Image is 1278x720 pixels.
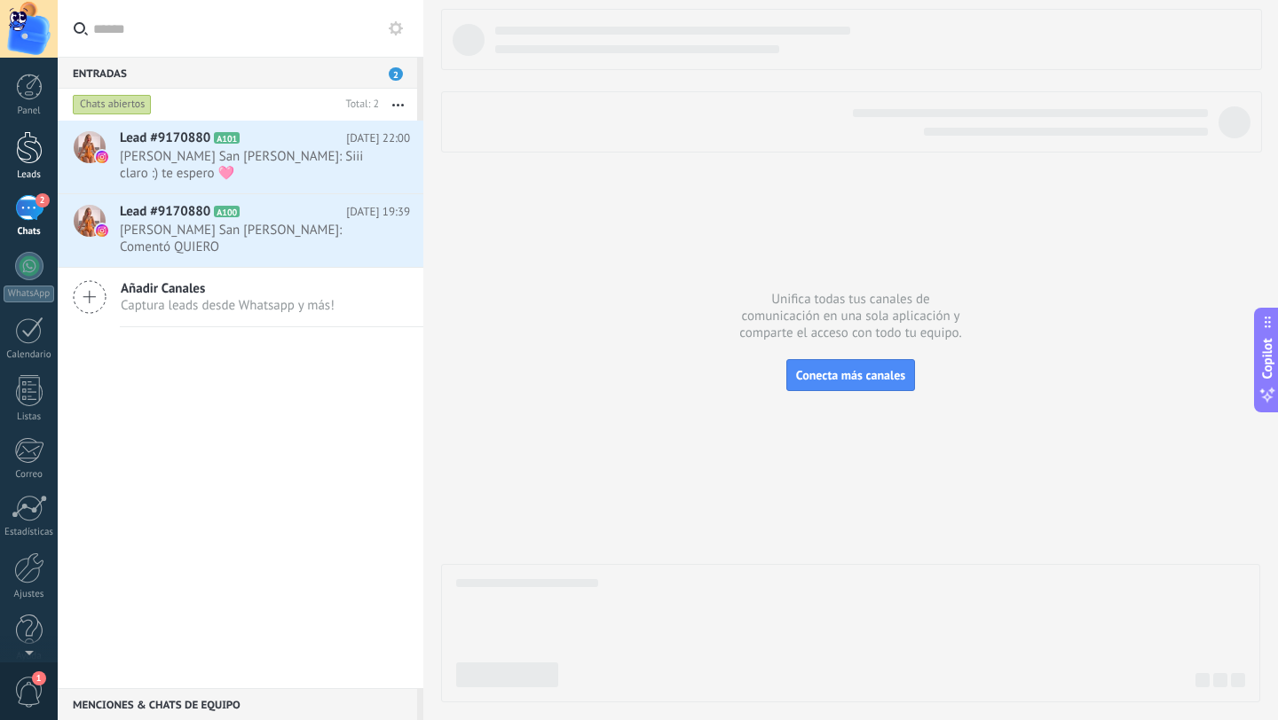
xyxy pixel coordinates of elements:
[4,349,55,361] div: Calendario
[120,148,376,182] span: [PERSON_NAME] San [PERSON_NAME]: Siii claro :) te espero 🩷
[4,411,55,423] div: Listas
[389,67,403,81] span: 2
[121,297,335,314] span: Captura leads desde Whatsapp y más!
[120,129,210,147] span: Lead #9170880
[4,226,55,238] div: Chats
[339,96,379,113] div: Total: 2
[346,129,410,147] span: [DATE] 22:00
[58,57,417,89] div: Entradas
[32,671,46,685] span: 1
[73,94,152,115] div: Chats abiertos
[58,688,417,720] div: Menciones & Chats de equipo
[786,359,915,391] button: Conecta más canales
[4,527,55,538] div: Estadísticas
[4,169,55,181] div: Leads
[120,203,210,221] span: Lead #9170880
[796,367,905,383] span: Conecta más canales
[4,106,55,117] div: Panel
[96,151,108,163] img: instagram.svg
[4,286,54,302] div: WhatsApp
[58,121,423,193] a: Lead #9170880 A101 [DATE] 22:00 [PERSON_NAME] San [PERSON_NAME]: Siii claro :) te espero 🩷
[4,469,55,481] div: Correo
[35,193,50,207] span: 2
[214,206,240,217] span: A100
[4,589,55,600] div: Ajustes
[379,89,417,121] button: Más
[1258,339,1276,380] span: Copilot
[120,222,376,255] span: [PERSON_NAME] San [PERSON_NAME]: Comentó QUIERO
[214,132,240,144] span: A101
[58,194,423,267] a: Lead #9170880 A100 [DATE] 19:39 [PERSON_NAME] San [PERSON_NAME]: Comentó QUIERO
[96,224,108,237] img: instagram.svg
[346,203,410,221] span: [DATE] 19:39
[121,280,335,297] span: Añadir Canales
